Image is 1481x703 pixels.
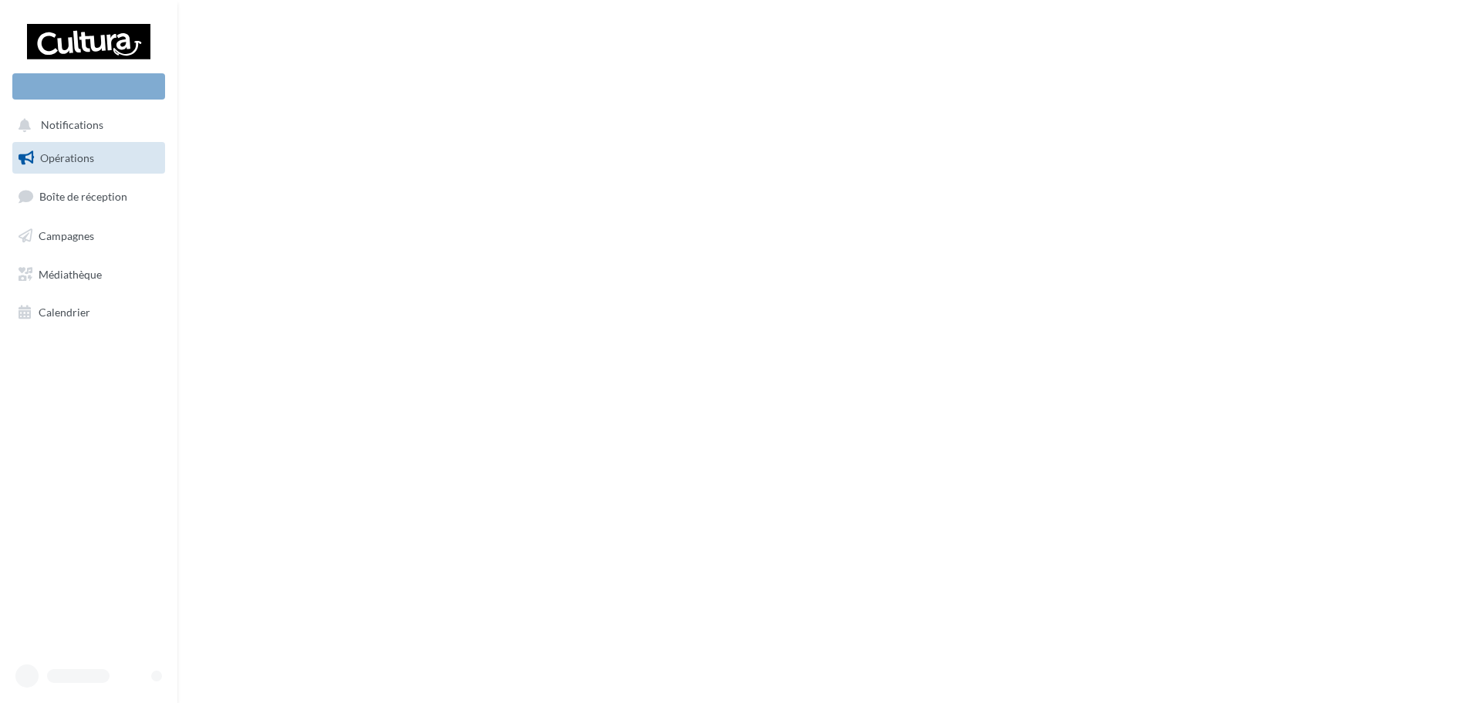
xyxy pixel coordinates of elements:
span: Notifications [41,119,103,132]
span: Opérations [40,151,94,164]
div: Nouvelle campagne [12,73,165,100]
span: Médiathèque [39,267,102,280]
a: Opérations [9,142,168,174]
a: Campagnes [9,220,168,252]
span: Calendrier [39,306,90,319]
span: Campagnes [39,229,94,242]
span: Boîte de réception [39,190,127,203]
a: Calendrier [9,296,168,329]
a: Boîte de réception [9,180,168,213]
a: Médiathèque [9,259,168,291]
